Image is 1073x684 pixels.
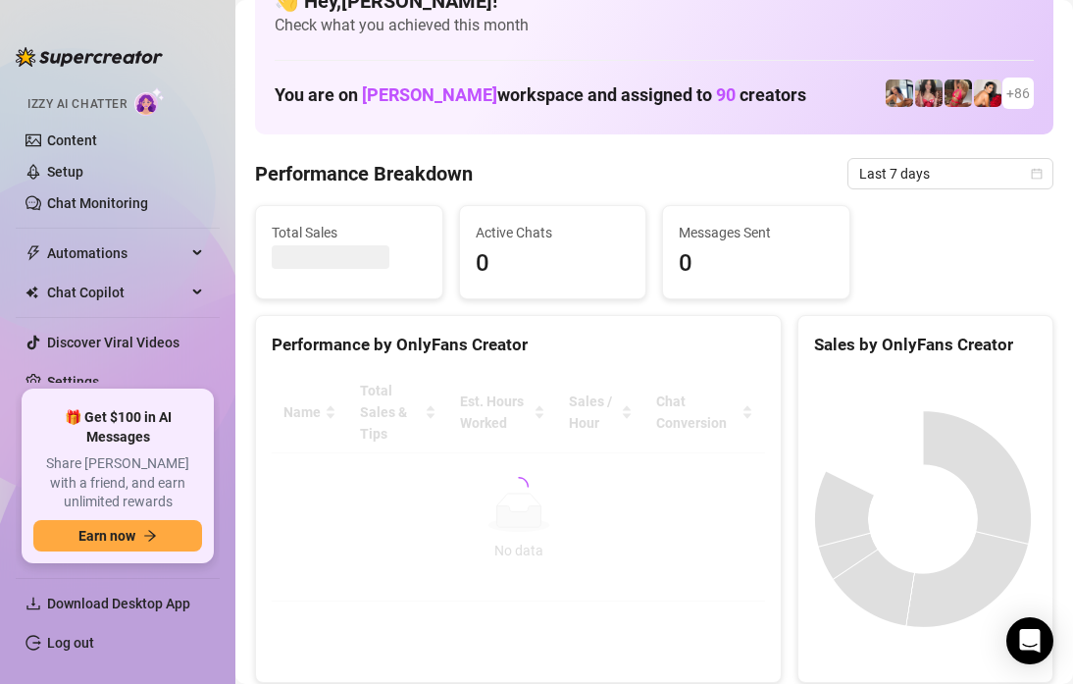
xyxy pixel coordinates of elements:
[272,222,427,243] span: Total Sales
[679,222,834,243] span: Messages Sent
[915,79,943,107] img: Aaliyah (@edmflowerfairy)
[476,245,631,283] span: 0
[47,164,83,180] a: Setup
[47,277,186,308] span: Chat Copilot
[509,477,529,497] span: loading
[16,47,163,67] img: logo-BBDzfeDw.svg
[1031,168,1043,180] span: calendar
[26,286,38,299] img: Chat Copilot
[1006,82,1030,104] span: + 86
[716,84,736,105] span: 90
[679,245,834,283] span: 0
[814,332,1037,358] div: Sales by OnlyFans Creator
[47,596,190,611] span: Download Desktop App
[78,528,135,544] span: Earn now
[1006,617,1053,664] div: Open Intercom Messenger
[859,159,1042,188] span: Last 7 days
[33,520,202,552] button: Earn nowarrow-right
[134,87,165,116] img: AI Chatter
[47,237,186,269] span: Automations
[47,374,99,390] a: Settings
[26,245,41,261] span: thunderbolt
[275,15,1034,36] span: Check what you achieved this month
[886,79,913,107] img: ildgaf (@ildgaff)
[26,596,41,611] span: download
[272,332,765,358] div: Performance by OnlyFans Creator
[27,95,127,114] span: Izzy AI Chatter
[476,222,631,243] span: Active Chats
[275,84,806,106] h1: You are on workspace and assigned to creators
[362,84,497,105] span: [PERSON_NAME]
[33,454,202,512] span: Share [PERSON_NAME] with a friend, and earn unlimited rewards
[47,132,97,148] a: Content
[974,79,1001,107] img: Sophia (@thesophiapayan)
[47,195,148,211] a: Chat Monitoring
[143,529,157,543] span: arrow-right
[255,160,473,187] h4: Performance Breakdown
[47,635,94,651] a: Log out
[47,335,179,350] a: Discover Viral Videos
[945,79,972,107] img: April (@aprilblaze)
[33,408,202,447] span: 🎁 Get $100 in AI Messages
